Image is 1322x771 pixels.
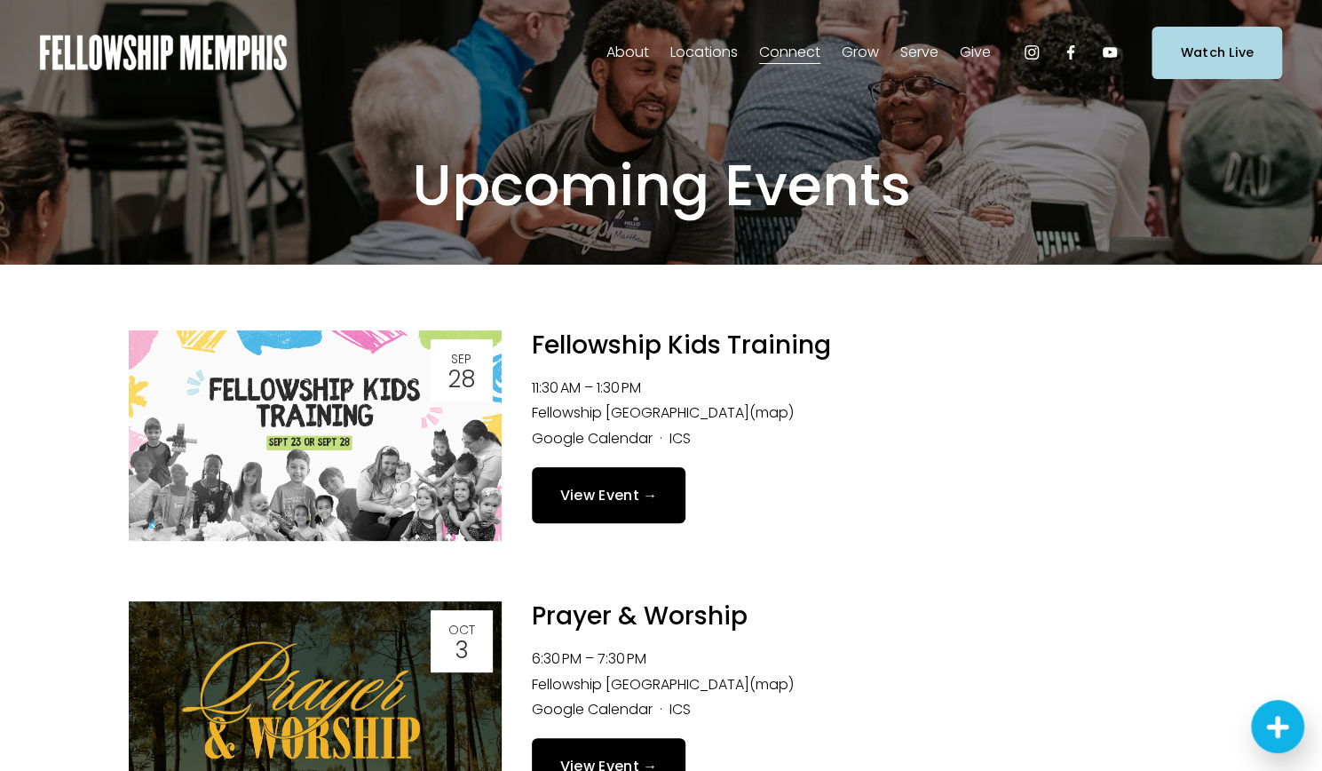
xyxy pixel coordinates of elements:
[129,330,502,541] img: Fellowship Kids Training
[959,40,990,66] span: Give
[598,648,646,669] time: 7:30 PM
[436,624,487,636] div: Oct
[670,40,738,66] span: Locations
[532,467,686,523] a: View Event →
[436,639,487,662] div: 3
[1023,44,1041,61] a: Instagram
[959,38,990,67] a: folder dropdown
[532,401,1194,426] li: Fellowship [GEOGRAPHIC_DATA]
[1062,44,1080,61] a: Facebook
[759,38,820,67] a: folder dropdown
[842,40,879,66] span: Grow
[532,328,831,362] a: Fellowship Kids Training
[532,599,748,633] a: Prayer & Worship
[532,648,582,669] time: 6:30 PM
[670,38,738,67] a: folder dropdown
[606,38,649,67] a: folder dropdown
[532,699,653,719] a: Google Calendar
[436,368,487,391] div: 28
[899,38,938,67] a: folder dropdown
[1101,44,1119,61] a: YouTube
[749,674,794,695] a: (map)
[606,40,649,66] span: About
[842,38,879,67] a: folder dropdown
[532,378,581,398] time: 11:30 AM
[532,672,1194,698] li: Fellowship [GEOGRAPHIC_DATA]
[759,40,820,66] span: Connect
[899,40,938,66] span: Serve
[749,402,794,423] a: (map)
[532,428,653,449] a: Google Calendar
[669,428,691,449] a: ICS
[262,151,1061,221] h1: Upcoming Events
[1152,27,1282,79] a: Watch Live
[669,699,691,719] a: ICS
[436,353,487,365] div: Sep
[40,35,288,70] img: Fellowship Memphis
[597,378,641,398] time: 1:30 PM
